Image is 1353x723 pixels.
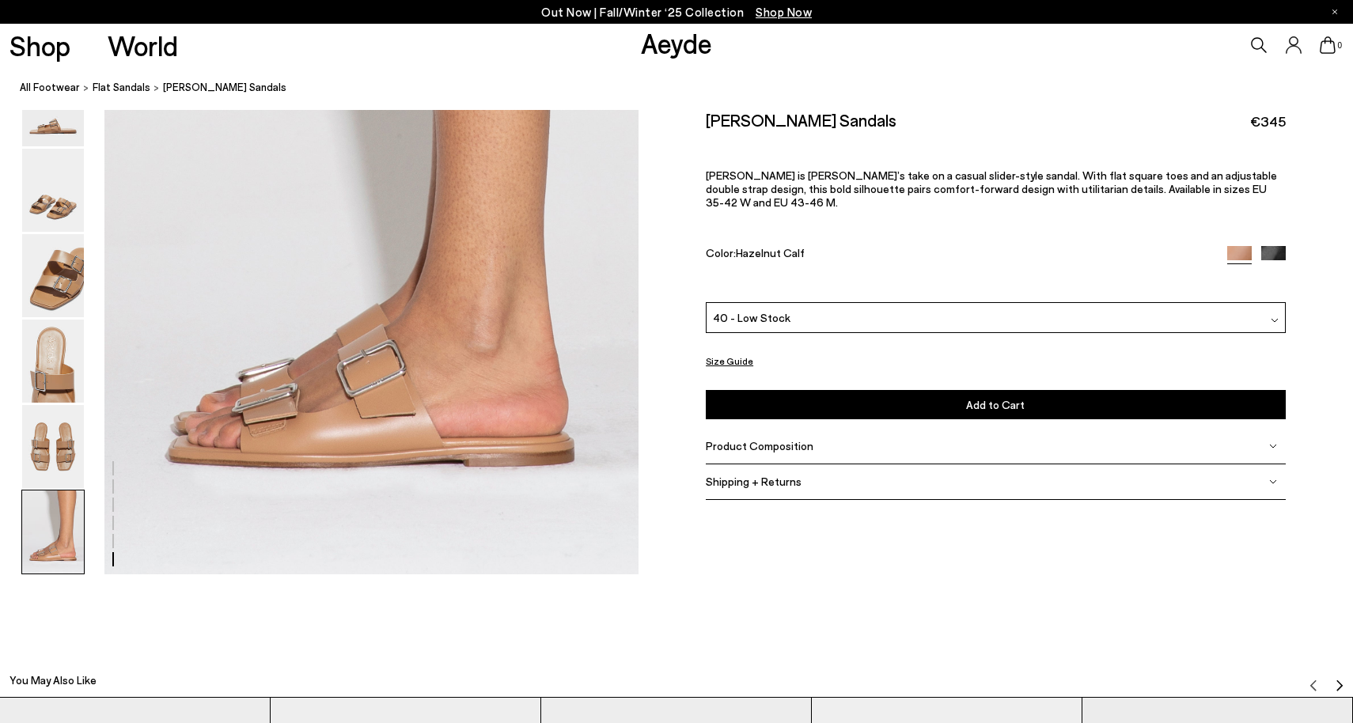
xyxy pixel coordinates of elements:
[1250,112,1286,131] span: €345
[22,405,84,488] img: Tonya Leather Sandals - Image 5
[22,149,84,232] img: Tonya Leather Sandals - Image 2
[22,490,84,573] img: Tonya Leather Sandals - Image 6
[706,439,813,452] span: Product Composition
[9,32,70,59] a: Shop
[756,5,812,19] span: Navigate to /collections/new-in
[1307,679,1320,692] img: svg%3E
[93,79,150,96] a: flat sandals
[1269,442,1277,450] img: svg%3E
[736,246,805,259] span: Hazelnut Calf
[541,2,812,22] p: Out Now | Fall/Winter ‘25 Collection
[706,390,1285,419] button: Add to Cart
[1307,668,1320,691] button: Previous slide
[1320,36,1336,54] a: 0
[163,79,286,96] span: [PERSON_NAME] Sandals
[1271,316,1279,324] img: svg%3E
[20,66,1353,110] nav: breadcrumb
[713,309,790,326] span: 40 - Low Stock
[1333,668,1346,691] button: Next slide
[108,32,178,59] a: World
[1269,478,1277,486] img: svg%3E
[22,320,84,403] img: Tonya Leather Sandals - Image 4
[22,234,84,317] img: Tonya Leather Sandals - Image 3
[706,168,1285,209] p: [PERSON_NAME] is [PERSON_NAME]’s take on a casual slider-style sandal. With flat square toes and ...
[966,398,1025,411] span: Add to Cart
[706,351,753,371] button: Size Guide
[706,246,1208,264] div: Color:
[9,672,97,688] h2: You May Also Like
[20,79,80,96] a: All Footwear
[706,475,802,488] span: Shipping + Returns
[1336,41,1344,50] span: 0
[93,81,150,93] span: flat sandals
[706,110,896,130] h2: [PERSON_NAME] Sandals
[641,26,712,59] a: Aeyde
[1333,679,1346,692] img: svg%3E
